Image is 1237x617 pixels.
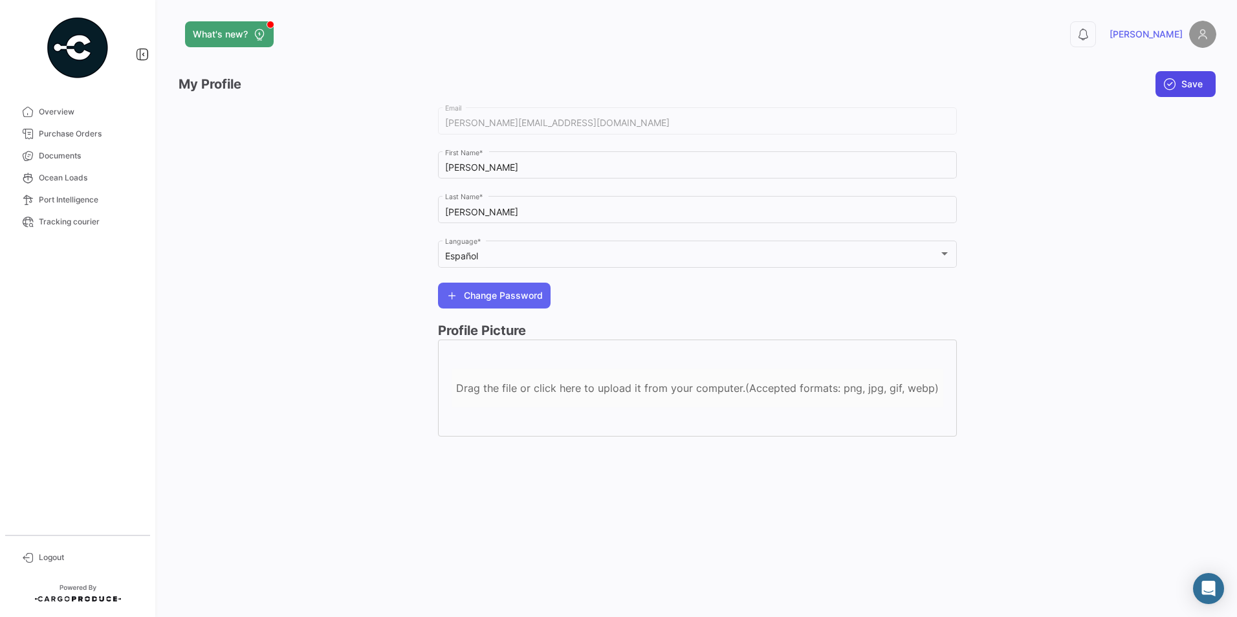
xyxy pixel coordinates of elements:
[1193,573,1224,604] div: Abrir Intercom Messenger
[39,172,140,184] span: Ocean Loads
[10,101,145,123] a: Overview
[39,194,140,206] span: Port Intelligence
[39,150,140,162] span: Documents
[438,321,957,340] h3: Profile Picture
[445,250,478,261] mat-select-trigger: Español
[10,145,145,167] a: Documents
[10,167,145,189] a: Ocean Loads
[193,28,248,41] span: What's new?
[10,189,145,211] a: Port Intelligence
[10,123,145,145] a: Purchase Orders
[464,289,543,302] span: Change Password
[1181,78,1203,91] span: Save
[45,16,110,80] img: powered-by.png
[39,128,140,140] span: Purchase Orders
[1110,28,1183,41] span: [PERSON_NAME]
[1189,21,1216,48] img: placeholder-user.png
[39,106,140,118] span: Overview
[39,216,140,228] span: Tracking courier
[185,21,274,47] button: What's new?
[438,283,551,308] button: Change Password
[39,552,140,563] span: Logout
[10,211,145,233] a: Tracking courier
[452,382,943,395] div: Drag the file or click here to upload it from your computer.(Accepted formats: png, jpg, gif, webp)
[1155,71,1216,97] button: Save
[179,75,241,94] h3: My Profile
